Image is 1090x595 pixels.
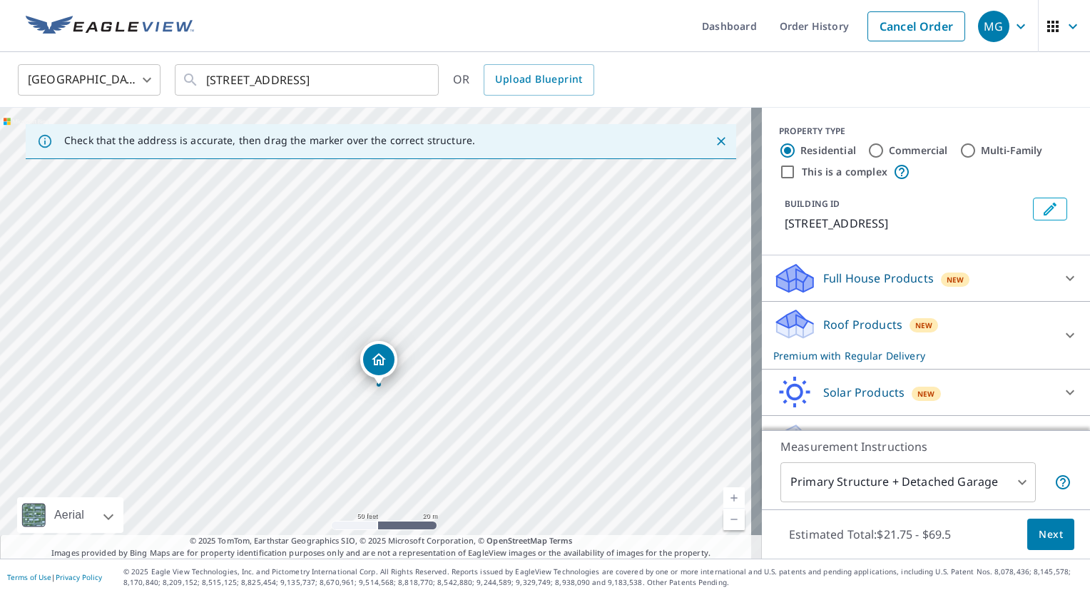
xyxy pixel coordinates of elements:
a: Current Level 19, Zoom Out [723,509,745,530]
div: OR [453,64,594,96]
span: New [917,388,935,400]
span: New [915,320,933,331]
span: © 2025 TomTom, Earthstar Geographics SIO, © 2025 Microsoft Corporation, © [190,535,573,547]
a: Upload Blueprint [484,64,594,96]
span: Upload Blueprint [495,71,582,88]
p: Measurement Instructions [780,438,1071,455]
div: Primary Structure + Detached Garage [780,462,1036,502]
span: New [947,274,964,285]
div: MG [978,11,1009,42]
div: Full House ProductsNew [773,261,1079,295]
p: Check that the address is accurate, then drag the marker over the correct structure. [64,134,475,147]
a: Terms of Use [7,572,51,582]
p: Full House Products [823,270,934,287]
p: | [7,573,102,581]
p: Premium with Regular Delivery [773,348,1053,363]
div: Dropped pin, building 1, Residential property, 380 Seeview Ln Hertford, NC 27944 [360,341,397,385]
div: Walls ProductsNew [773,422,1079,456]
div: Solar ProductsNew [773,375,1079,410]
label: Commercial [889,143,948,158]
button: Close [712,132,730,151]
label: This is a complex [802,165,887,179]
p: BUILDING ID [785,198,840,210]
a: Current Level 19, Zoom In [723,487,745,509]
span: Next [1039,526,1063,544]
label: Multi-Family [981,143,1043,158]
div: Aerial [17,497,123,533]
input: Search by address or latitude-longitude [206,60,409,100]
a: Terms [549,535,573,546]
span: Your report will include the primary structure and a detached garage if one exists. [1054,474,1071,491]
a: Cancel Order [867,11,965,41]
div: PROPERTY TYPE [779,125,1073,138]
div: Aerial [50,497,88,533]
p: Roof Products [823,316,902,333]
p: © 2025 Eagle View Technologies, Inc. and Pictometry International Corp. All Rights Reserved. Repo... [123,566,1083,588]
button: Edit building 1 [1033,198,1067,220]
p: Solar Products [823,384,905,401]
a: Privacy Policy [56,572,102,582]
div: Roof ProductsNewPremium with Regular Delivery [773,307,1079,363]
div: [GEOGRAPHIC_DATA] [18,60,161,100]
a: OpenStreetMap [487,535,546,546]
img: EV Logo [26,16,194,37]
p: [STREET_ADDRESS] [785,215,1027,232]
button: Next [1027,519,1074,551]
label: Residential [800,143,856,158]
p: Estimated Total: $21.75 - $69.5 [778,519,963,550]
